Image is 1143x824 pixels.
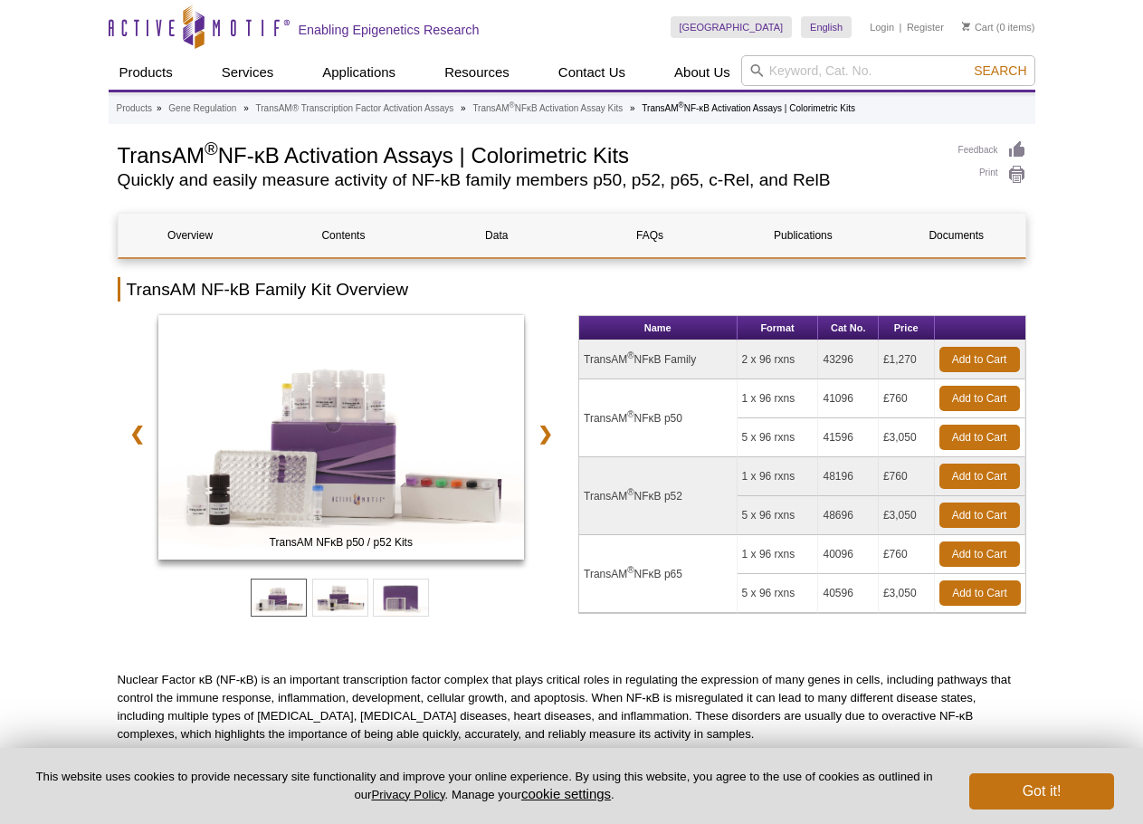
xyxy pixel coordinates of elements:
a: Add to Cart [939,347,1020,372]
a: Add to Cart [939,425,1020,450]
a: [GEOGRAPHIC_DATA] [671,16,793,38]
a: Overview [119,214,262,257]
sup: ® [205,139,218,158]
td: 40596 [818,574,878,613]
sup: ® [510,101,515,110]
button: Got it! [969,773,1114,810]
a: Services [211,55,285,90]
td: £3,050 [879,418,935,457]
h2: TransAM NF-kB Family Kit Overview [118,277,1026,302]
a: TransAM® Transcription Factor Activation Assays [256,101,454,117]
li: | [900,16,902,38]
img: TransAM NFκB p50 / p52 Kits [158,315,525,560]
th: Format [738,316,819,340]
a: Add to Cart [939,503,1020,528]
a: Products [117,101,152,117]
p: Nuclear Factor κB (NF-κB) is an important transcription factor complex that plays critical roles ... [118,671,1026,743]
li: » [461,103,466,113]
a: Applications [311,55,406,90]
input: Keyword, Cat. No. [741,55,1035,86]
a: Resources [433,55,520,90]
span: Search [974,63,1026,78]
sup: ® [627,487,633,497]
a: ❮ [118,413,157,455]
td: 40096 [818,535,878,574]
td: 41096 [818,379,878,418]
a: English [801,16,852,38]
td: 5 x 96 rxns [738,418,819,457]
a: TransAM NFκB p50 / p52 Kits [158,315,525,565]
td: 41596 [818,418,878,457]
h1: TransAM NF-κB Activation Assays | Colorimetric Kits [118,140,940,168]
li: » [243,103,249,113]
a: Contact Us [548,55,636,90]
img: Your Cart [962,22,970,31]
button: cookie settings [521,786,611,801]
a: FAQs [577,214,721,257]
a: Cart [962,21,994,34]
a: Gene Regulation [168,101,236,117]
span: TransAM NFκB p50 / p52 Kits [162,533,520,551]
a: Products [109,55,184,90]
a: Add to Cart [939,541,1020,567]
a: Contents [271,214,415,257]
h2: Quickly and easily measure activity of NF-kB family members p50, p52, p65, c-Rel, and RelB [118,172,940,188]
a: Print [958,165,1026,185]
a: Add to Cart [939,580,1021,606]
li: (0 items) [962,16,1035,38]
a: Privacy Policy [371,788,444,801]
a: Feedback [958,140,1026,160]
li: TransAM NF-κB Activation Assays | Colorimetric Kits [642,103,855,113]
td: 1 x 96 rxns [738,379,819,418]
td: £760 [879,535,935,574]
p: This website uses cookies to provide necessary site functionality and improve your online experie... [29,769,939,803]
a: Publications [731,214,875,257]
a: Data [424,214,568,257]
a: Add to Cart [939,386,1020,411]
a: Register [907,21,944,34]
td: £760 [879,457,935,496]
a: Login [870,21,894,34]
td: TransAM NFκB p65 [579,535,738,613]
a: Documents [884,214,1028,257]
td: 43296 [818,340,878,379]
td: 1 x 96 rxns [738,535,819,574]
td: 2 x 96 rxns [738,340,819,379]
th: Cat No. [818,316,878,340]
li: » [157,103,162,113]
sup: ® [679,101,684,110]
td: TransAM NFκB Family [579,340,738,379]
th: Name [579,316,738,340]
td: 5 x 96 rxns [738,574,819,613]
sup: ® [627,565,633,575]
td: TransAM NFκB p52 [579,457,738,535]
td: 48196 [818,457,878,496]
td: 48696 [818,496,878,535]
th: Price [879,316,935,340]
a: Add to Cart [939,464,1020,489]
h2: Enabling Epigenetics Research [299,22,480,38]
td: £760 [879,379,935,418]
a: About Us [663,55,741,90]
td: £3,050 [879,574,935,613]
sup: ® [627,409,633,419]
td: 5 x 96 rxns [738,496,819,535]
a: ❯ [526,413,565,455]
td: £1,270 [879,340,935,379]
a: TransAM®NFκB Activation Assay Kits [472,101,623,117]
td: £3,050 [879,496,935,535]
td: 1 x 96 rxns [738,457,819,496]
li: » [630,103,635,113]
sup: ® [627,350,633,360]
button: Search [968,62,1032,79]
td: TransAM NFκB p50 [579,379,738,457]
